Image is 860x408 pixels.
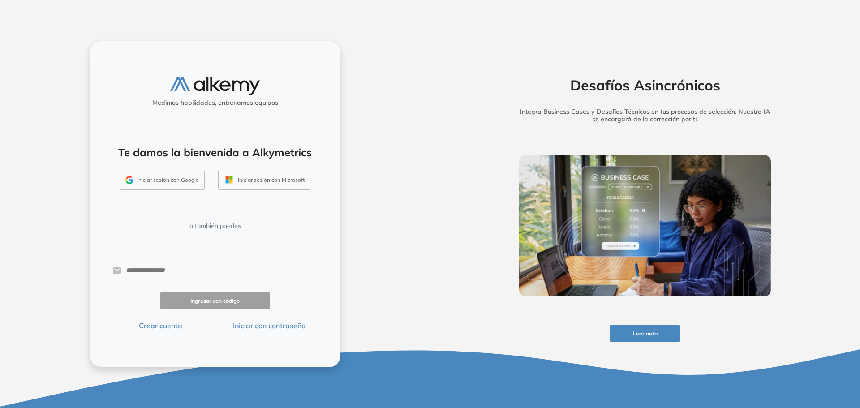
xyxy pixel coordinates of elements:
[160,292,270,309] button: Ingresar con código
[189,221,241,231] span: o también puedes
[505,108,785,123] h5: Integra Business Cases y Desafíos Técnicos en tus procesos de selección. Nuestra IA se encargará ...
[699,304,860,408] div: Widget de chat
[519,155,771,296] img: img-more-info
[610,325,680,342] button: Leer nota
[170,77,260,95] img: logo-alkemy
[94,99,336,107] h5: Medimos habilidades, entrenamos equipos
[120,170,205,190] button: Iniciar sesión con Google
[699,304,860,408] iframe: Chat Widget
[224,175,234,185] img: OUTLOOK_ICON
[125,176,133,184] img: GMAIL_ICON
[215,320,324,331] button: Iniciar con contraseña
[106,320,215,331] button: Crear cuenta
[505,77,785,94] h2: Desafíos Asincrónicos
[218,170,310,190] button: Iniciar sesión con Microsoft
[102,146,328,159] h4: Te damos la bienvenida a Alkymetrics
